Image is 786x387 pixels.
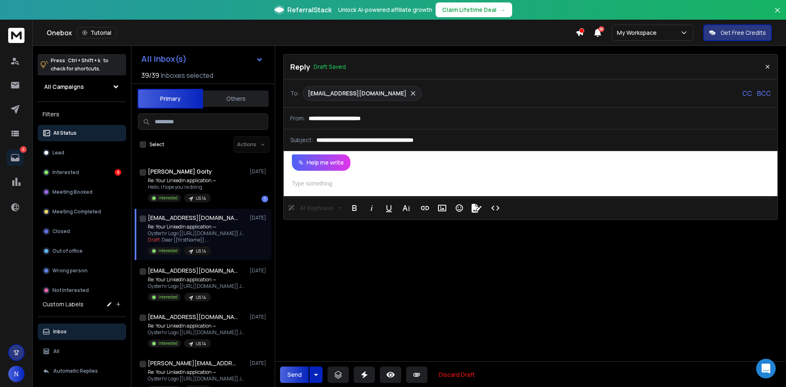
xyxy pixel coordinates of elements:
div: 9 [115,169,121,176]
p: [DATE] [250,360,268,367]
button: All Inbox(s) [135,51,270,67]
p: [DATE] [250,267,268,274]
button: Inbox [38,324,126,340]
div: 1 [262,196,268,202]
p: Re: Your LinkedIn application — [148,369,246,376]
p: US 14 [196,248,206,254]
p: Lead [52,149,64,156]
p: CC [742,88,752,98]
div: Onebox [47,27,576,38]
h3: Inboxes selected [161,70,213,80]
p: US 14 [196,341,206,347]
button: Underline (Ctrl+U) [381,200,397,216]
button: Close banner [772,5,783,25]
button: Lead [38,145,126,161]
label: Select [149,141,164,148]
p: Subject: [290,136,313,144]
button: Out of office [38,243,126,259]
h1: [PERSON_NAME][EMAIL_ADDRESS][DOMAIN_NAME] [148,359,238,367]
p: 9 [20,146,27,153]
button: Code View [488,200,503,216]
p: Oysterhr Logo [[URL][DOMAIN_NAME]] JOIN OUR PROFESSIONAL TEAM Dear, Thank [148,283,246,290]
p: Hello, I hope you're doing [148,184,216,190]
p: Inbox [53,328,67,335]
p: Out of office [52,248,83,254]
p: Interested [158,195,178,201]
button: Wrong person [38,263,126,279]
button: Others [203,90,269,108]
p: Meeting Booked [52,189,93,195]
h1: [EMAIL_ADDRESS][DOMAIN_NAME] [148,313,238,321]
p: My Workspace [617,29,660,37]
p: Re: Your LinkedIn application — [148,276,246,283]
h1: [EMAIL_ADDRESS][DOMAIN_NAME] [148,214,238,222]
button: Interested9 [38,164,126,181]
h1: All Campaigns [44,83,84,91]
button: Not Interested [38,282,126,299]
p: From: [290,114,305,122]
button: Emoticons [452,200,467,216]
button: Tutorial [77,27,117,38]
p: Oysterhr Logo [[URL][DOMAIN_NAME]] JOIN OUR PROFESSIONAL TEAM Dear, Thank [148,329,246,336]
p: [DATE] [250,314,268,320]
p: Oysterhr Logo [[URL][DOMAIN_NAME]] JOIN OUR PROFESSIONAL TEAM Dear, Thank [148,376,246,382]
p: Unlock AI-powered affiliate growth [338,6,432,14]
button: N [8,366,25,382]
p: [DATE] [250,215,268,221]
button: Automatic Replies [38,363,126,379]
p: [DATE] [250,168,268,175]
h1: All Inbox(s) [141,55,187,63]
p: All Status [53,130,77,136]
p: All [53,348,59,355]
p: Reply [290,61,310,72]
div: Open Intercom Messenger [756,359,776,378]
p: Get Free Credits [720,29,766,37]
button: Italic (Ctrl+I) [364,200,379,216]
button: All Status [38,125,126,141]
button: Signature [469,200,484,216]
p: Re: Your LinkedIn application — [148,177,216,184]
h3: Filters [38,109,126,120]
p: Interested [158,248,178,254]
p: To: [290,89,299,97]
span: Draft: [148,236,161,243]
h3: Custom Labels [43,300,84,308]
p: Re: Your LinkedIn application — [148,323,246,329]
p: Re: Your LinkedIn application — [148,224,246,230]
p: Not Interested [52,287,89,294]
button: Claim Lifetime Deal→ [436,2,512,17]
h1: [PERSON_NAME] Goity [148,167,212,176]
p: Draft Saved [314,63,346,71]
a: 9 [7,149,23,166]
p: Automatic Replies [53,368,98,374]
p: Press to check for shortcuts. [51,57,108,73]
p: Wrong person [52,267,88,274]
button: Insert Link (Ctrl+K) [417,200,433,216]
button: More Text [398,200,414,216]
p: Meeting Completed [52,208,101,215]
p: Interested [52,169,79,176]
button: All Campaigns [38,79,126,95]
button: Help me write [292,154,350,171]
button: Get Free Credits [703,25,772,41]
button: All [38,343,126,360]
h1: [EMAIL_ADDRESS][DOMAIN_NAME] [148,267,238,275]
button: Insert Image (Ctrl+P) [434,200,450,216]
p: BCC [757,88,771,98]
span: → [500,6,506,14]
span: Ctrl + Shift + k [67,56,102,65]
span: 39 / 39 [141,70,159,80]
p: Closed [52,228,70,235]
button: Meeting Booked [38,184,126,200]
span: AI Rephrase [298,205,335,212]
p: [EMAIL_ADDRESS][DOMAIN_NAME] [308,89,407,97]
button: Closed [38,223,126,240]
p: Interested [158,294,178,300]
span: Dear {{firstName}}, ... [162,236,209,243]
button: Meeting Completed [38,204,126,220]
span: ReferralStack [287,5,332,15]
button: AI Rephrase [286,200,343,216]
button: Primary [138,89,203,109]
p: Interested [158,340,178,346]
